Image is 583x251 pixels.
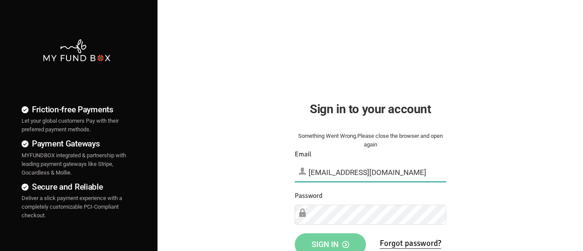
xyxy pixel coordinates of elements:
span: MYFUNDBOX integrated & partnership with leading payment gateways like Stripe, Gocardless & Mollie. [22,152,126,176]
img: mfbwhite.png [42,38,111,62]
h4: Payment Gateways [22,137,132,150]
label: Email [295,149,312,160]
h4: Friction-free Payments [22,103,132,116]
h4: Secure and Reliable [22,181,132,193]
span: Deliver a slick payment experience with a completely customizable PCI-Compliant checkout. [22,195,122,219]
h2: Sign in to your account [295,100,446,118]
input: Email [295,163,446,182]
label: Password [295,191,322,201]
span: Let your global customers Pay with their preferred payment methods. [22,118,119,133]
div: Something Went Wrong.Please close the browser and open again [295,132,446,149]
a: Forgot password? [380,238,441,249]
span: Sign in [312,240,349,249]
